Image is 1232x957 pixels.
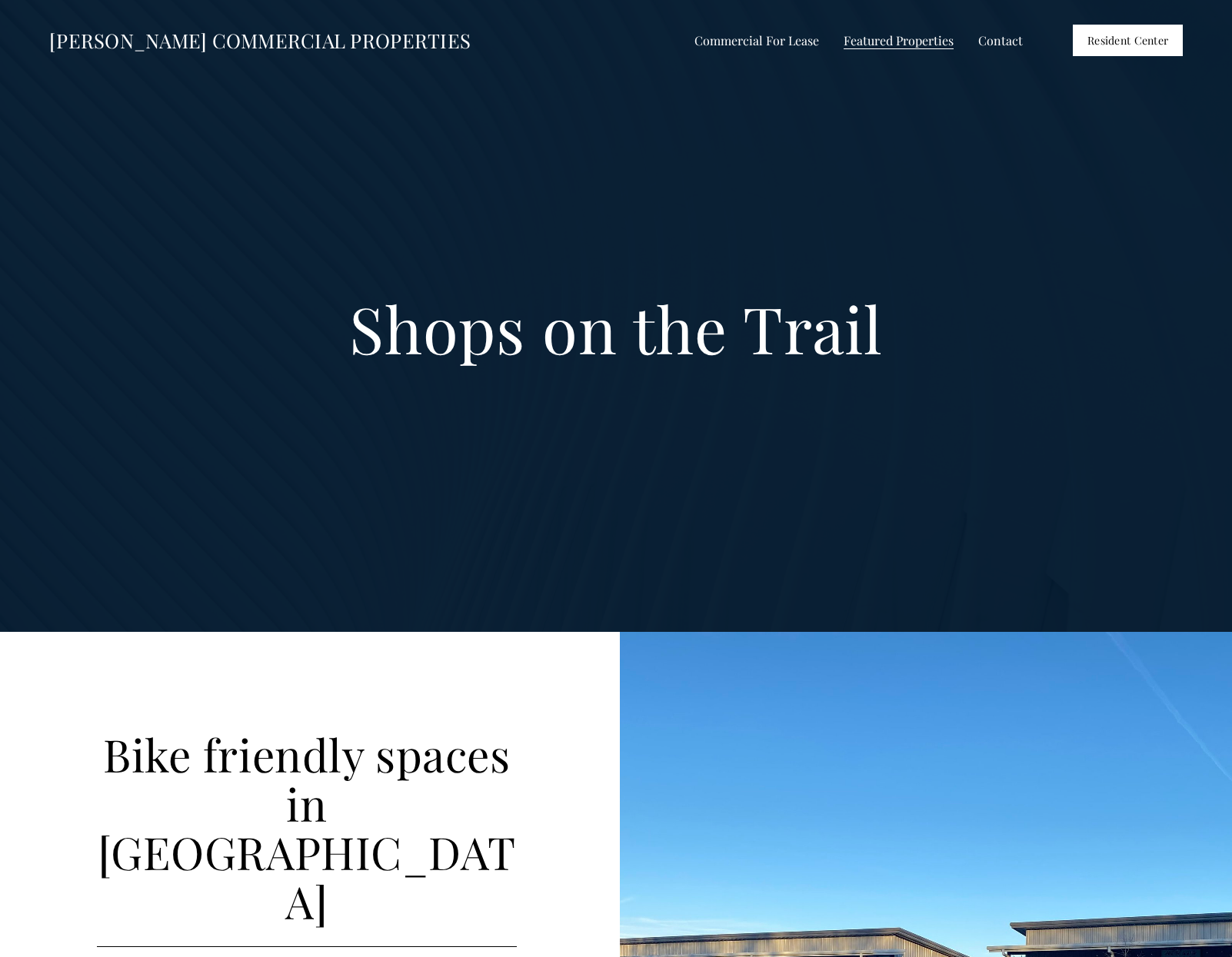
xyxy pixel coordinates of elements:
[844,29,954,52] a: folder dropdown
[694,29,819,52] a: folder dropdown
[1073,25,1183,56] a: Resident Center
[978,29,1023,52] a: Contact
[192,295,1041,361] h1: Shops on the Trail
[97,730,517,926] h2: Bike friendly spaces in [GEOGRAPHIC_DATA]
[844,31,954,51] span: Featured Properties
[49,27,471,53] a: [PERSON_NAME] COMMERCIAL PROPERTIES
[694,31,819,51] span: Commercial For Lease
